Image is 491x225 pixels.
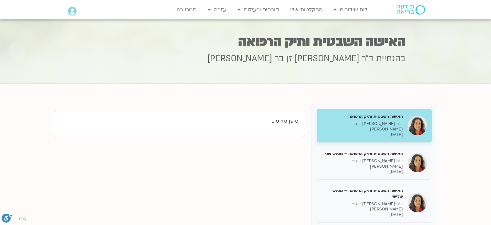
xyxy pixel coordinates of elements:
[322,201,403,212] p: ד״ר [PERSON_NAME] זן בר [PERSON_NAME]
[322,169,403,174] p: [DATE]
[322,158,403,169] p: ד״ר [PERSON_NAME] זן בר [PERSON_NAME]
[322,114,403,119] h5: האישה השבטית ותיק הרפואה
[322,212,403,218] p: [DATE]
[376,53,405,64] span: בהנחיית
[322,121,403,132] p: ד״ר [PERSON_NAME] זן בר [PERSON_NAME]
[205,4,230,16] a: עזרה
[408,153,427,172] img: האישה השבטית ותיק הרפואה – מפגש שני
[408,116,427,135] img: האישה השבטית ותיק הרפואה
[397,5,425,15] img: תודעה בריאה
[173,4,200,16] a: תמכו בנו
[86,35,405,48] h1: האישה השבטית ותיק הרפואה
[322,132,403,138] p: [DATE]
[408,193,427,212] img: האישה השבטית ותיק הרפואה – מפגש שלישי
[287,4,326,16] a: ההקלטות שלי
[234,4,282,16] a: קורסים ופעילות
[208,53,373,64] span: ד״ר [PERSON_NAME] זן בר [PERSON_NAME]
[322,151,403,157] h5: האישה השבטית ותיק הרפואה – מפגש שני
[61,117,298,126] p: טוען מידע...
[322,188,403,199] h5: האישה השבטית ותיק הרפואה – מפגש שלישי
[331,4,371,16] a: לוח שידורים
